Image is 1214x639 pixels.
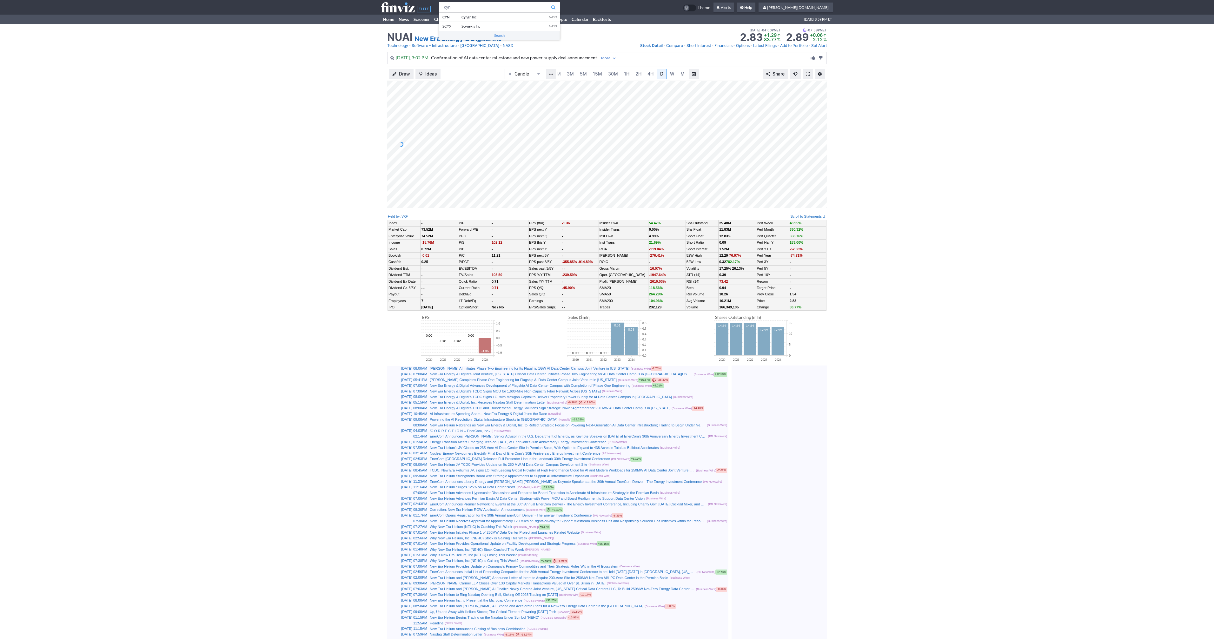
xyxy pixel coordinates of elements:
td: ATR (14) [686,272,718,278]
span: [DATE], 3:02 PM [396,55,431,60]
span: Ideas [425,71,437,77]
span: Draw [399,71,410,77]
td: EV/EBITDA [458,265,491,272]
span: D [660,71,663,76]
button: Interval [546,69,556,79]
a: New Era Energy & Digital's TCDC Signs LOI with Mawgan Capital to Deliver Proprietary Power Supply... [430,395,672,399]
b: - [790,280,791,283]
td: Perf 5Y [756,265,789,272]
a: Short Interest [687,43,711,49]
a: [PERSON_NAME][DOMAIN_NAME] [759,3,833,13]
a: Stock Detail [640,43,663,49]
span: -239.59% [562,273,577,277]
b: 0.39 [719,273,726,277]
span: • [806,27,808,33]
td: Insider Trans [599,227,648,233]
a: Theme [683,4,710,11]
strong: 2.89 [786,32,809,43]
a: New Era Helium Provides Update on Company's Primary Commodities and Their Strategic Roles Within ... [430,564,618,568]
input: Search ticker, company or profile [439,2,560,12]
a: Help [737,3,755,13]
a: Home [381,15,396,24]
a: EnerCom Announces [PERSON_NAME], Senior Advisor in the U.S. Department of Energy, as Keynote Spea... [430,434,717,438]
td: Perf YTD [756,246,789,252]
a: New Era Helium Inc. to Present at the Microcap Conference [430,598,522,602]
td: P/C [458,252,491,259]
a: Why is New Era Helium, Inc (NEHC) Losing This Week? [430,553,517,557]
b: - [421,267,422,270]
button: Share [763,69,788,79]
span: 102.12 [492,240,502,244]
a: 4H [645,69,656,79]
span: +0.06 [810,32,823,38]
a: EnerCom Opens Registration for the 30th Annual EnerCom Denver - The Energy Investment Conference [430,513,592,517]
span: 54.47% [649,221,661,225]
b: CYN [442,15,449,19]
b: 0.72M [421,247,431,251]
a: Nasdaq Staff Determination Letter [430,632,482,636]
a: Nuclear Energy Newcomers Electrify Final Day of EnerCom's 30th Anniversary Energy Investment Conf... [430,451,600,455]
td: Enterprise Value [388,233,421,239]
a: Compare [666,43,683,49]
td: Perf 3Y [756,259,789,265]
a: Short Float [687,234,704,238]
a: TCDC, New Era Helium's JV, signs LOI with Leading Global Provider of High Performance Cloud for A... [430,468,722,472]
a: Search [439,31,560,40]
td: Sales past 3/5Y [528,265,561,272]
a: [PERSON_NAME] Carmel LLP Closes Over 130 Capital Markets Transactions Valued at Over $1 Billion i... [430,581,606,585]
a: M [678,69,688,79]
a: Why New Era Helium (NEHC) Is Crashing This Week [430,525,512,529]
b: 25.48M [719,221,731,225]
a: Energy Transition Meets Emerging Tech on [DATE] at EnerCom's 30th Anniversary Energy Investment C... [430,440,607,444]
b: 0.25 [421,260,428,264]
span: 2.12 [813,37,823,42]
b: - [562,227,563,231]
b: cyn [463,24,469,28]
button: More [599,54,618,62]
a: EnerCom Announces Initial List of Presenting Companies for the 30th Annual Energy Investment Conf... [430,570,701,574]
td: Dividend Gr. 3/5Y [388,285,421,291]
span: 30M [608,71,618,76]
span: [PERSON_NAME][DOMAIN_NAME] [767,5,829,10]
td: S exis Inc [461,22,523,31]
b: - [562,240,563,244]
button: Chart Type [505,69,544,79]
span: 782.17% [726,260,740,264]
span: 21.69% [649,240,661,244]
button: Explore new features [790,69,801,79]
td: Current Ratio [458,285,491,291]
td: Perf Half Y [756,240,789,246]
td: ROA [599,246,648,252]
td: Debt/Eq [458,291,491,298]
td: SMA50 [599,291,648,298]
div: : [388,214,408,219]
b: - [421,292,422,296]
span: • [500,43,502,49]
b: 4.99% [649,234,659,238]
span: -76.97% [728,254,741,257]
b: - [492,221,493,225]
td: Gross Margin [599,265,648,272]
span: • [733,43,735,49]
span: 5M [580,71,587,76]
a: New Era Helium and [PERSON_NAME] AI Expand and Accelerate Plans for a Net-Zero Energy Data Center... [430,604,643,608]
td: Target Price [756,285,789,291]
td: NASD [523,22,560,31]
b: - [492,247,493,251]
a: Latest Filings [753,43,777,49]
a: Software - Infrastructure [412,43,457,49]
b: - [649,260,650,264]
a: EnerCom [GEOGRAPHIC_DATA] Releases Full Presenter Lineup for Landmark 30th Energy Investment Conf... [430,457,610,461]
span: -74.71% [790,254,803,257]
a: Options [736,43,750,49]
small: 17.25% 26.13% [719,267,744,270]
span: -2610.03% [649,280,666,283]
a: Crypto [552,15,569,24]
h1: NUAI [387,32,413,43]
img: nic2x2.gif [387,362,605,366]
td: Insider Own [599,220,648,227]
td: Sales Q/Q [528,291,561,298]
a: New Era Helium and [PERSON_NAME] AI Finalize Newly Created Joint Venture, [US_STATE] Critical Dat... [430,587,736,591]
a: Charts [432,15,449,24]
button: Chart Settings [815,69,825,79]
